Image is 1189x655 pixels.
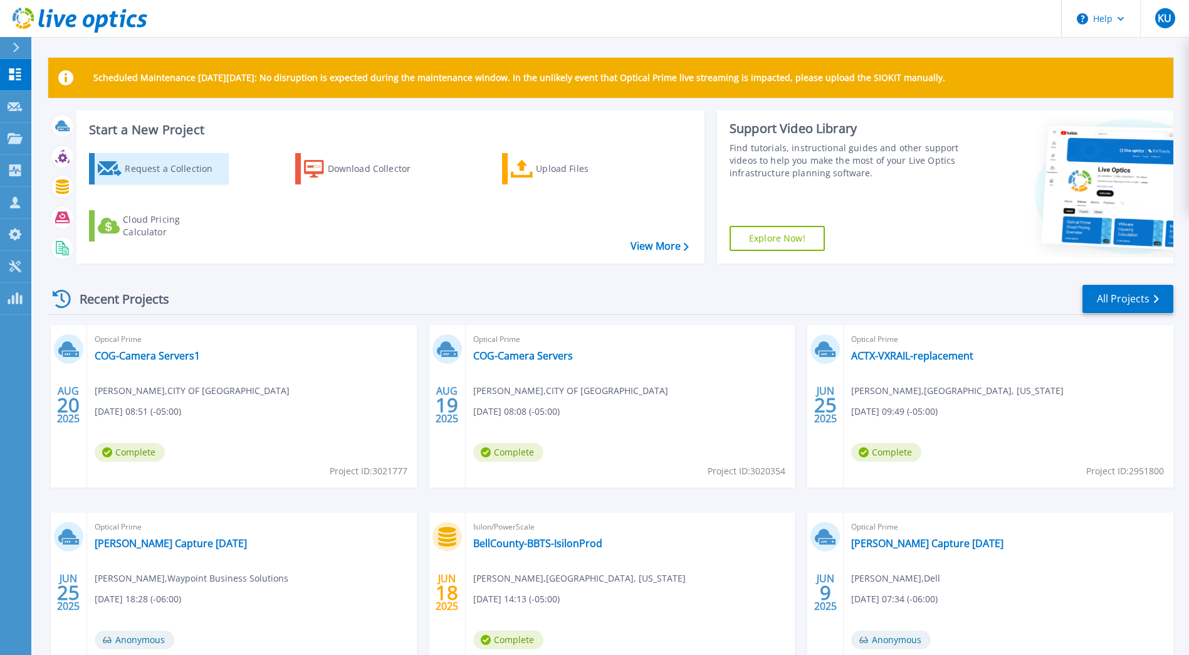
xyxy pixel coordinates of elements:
p: Scheduled Maintenance [DATE][DATE]: No disruption is expected during the maintenance window. In t... [93,73,945,83]
div: AUG 2025 [435,382,459,428]
span: Optical Prime [95,520,409,534]
a: Cloud Pricing Calculator [89,210,229,242]
a: ACTX-VXRAIL-replacement [851,349,973,362]
span: [PERSON_NAME] , Waypoint Business Solutions [95,572,288,585]
div: Recent Projects [48,284,186,314]
span: [PERSON_NAME] , CITY OF [GEOGRAPHIC_DATA] [95,384,290,398]
div: JUN 2025 [814,570,837,615]
a: COG-Camera Servers1 [95,349,200,362]
a: View More [631,240,689,252]
span: [PERSON_NAME] , [GEOGRAPHIC_DATA], [US_STATE] [473,572,686,585]
a: Upload Files [502,153,642,184]
div: Upload Files [536,156,636,181]
div: Download Collector [328,156,428,181]
a: All Projects [1082,285,1173,313]
span: [DATE] 08:51 (-05:00) [95,405,181,418]
a: [PERSON_NAME] Capture [DATE] [95,537,247,550]
span: Project ID: 2951800 [1086,464,1164,478]
div: Find tutorials, instructional guides and other support videos to help you make the most of your L... [730,142,962,179]
div: Support Video Library [730,120,962,137]
span: 20 [57,400,80,410]
span: [PERSON_NAME] , Dell [851,572,940,585]
a: BellCounty-BBTS-IsilonProd [473,537,602,550]
span: Complete [851,443,921,462]
span: Complete [473,443,543,462]
a: Request a Collection [89,153,229,184]
span: 25 [57,587,80,598]
span: [DATE] 18:28 (-06:00) [95,592,181,606]
span: Project ID: 3021777 [330,464,407,478]
span: Optical Prime [473,333,788,346]
div: JUN 2025 [814,382,837,428]
a: Download Collector [295,153,435,184]
span: [DATE] 08:08 (-05:00) [473,405,560,418]
span: Optical Prime [95,333,409,346]
span: KU [1158,13,1171,23]
span: 19 [436,400,458,410]
a: [PERSON_NAME] Capture [DATE] [851,537,1003,550]
div: JUN 2025 [435,570,459,615]
span: Project ID: 3020354 [708,464,785,478]
h3: Start a New Project [89,123,688,137]
a: COG-Camera Servers [473,349,573,362]
span: [PERSON_NAME] , [GEOGRAPHIC_DATA], [US_STATE] [851,384,1064,398]
div: Request a Collection [125,156,225,181]
span: 25 [814,400,837,410]
div: AUG 2025 [56,382,80,428]
span: [PERSON_NAME] , CITY OF [GEOGRAPHIC_DATA] [473,384,668,398]
span: 18 [436,587,458,598]
span: Optical Prime [851,520,1166,534]
span: [DATE] 09:49 (-05:00) [851,405,938,418]
span: Anonymous [95,631,174,649]
span: [DATE] 14:13 (-05:00) [473,592,560,606]
div: JUN 2025 [56,570,80,615]
span: Anonymous [851,631,931,649]
span: Complete [473,631,543,649]
span: [DATE] 07:34 (-06:00) [851,592,938,606]
a: Explore Now! [730,226,825,251]
div: Cloud Pricing Calculator [123,213,223,238]
span: Complete [95,443,165,462]
span: Isilon/PowerScale [473,520,788,534]
span: Optical Prime [851,333,1166,346]
span: 9 [820,587,831,598]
